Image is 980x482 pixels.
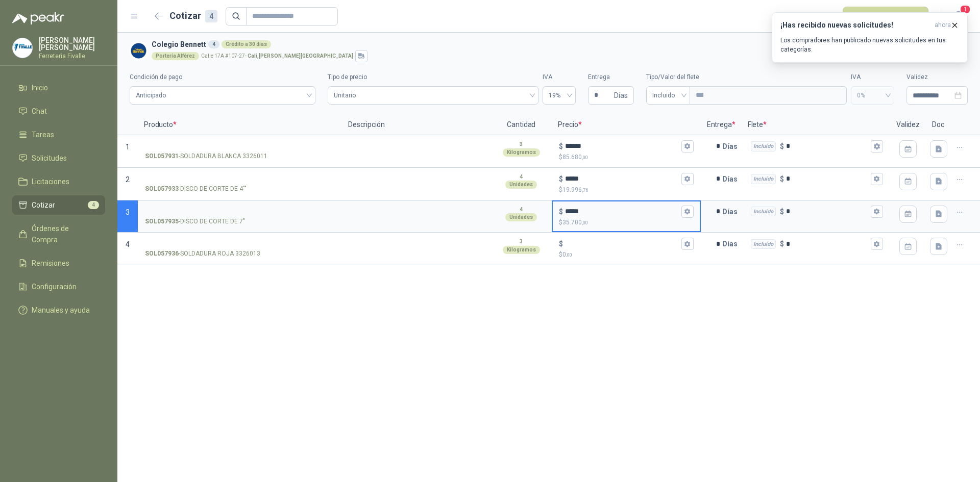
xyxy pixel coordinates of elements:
span: Inicio [32,82,48,93]
h2: Cotizar [169,9,217,23]
p: Doc [926,115,951,135]
a: Configuración [12,277,105,296]
p: $ [559,141,563,152]
span: Unitario [334,88,532,103]
span: 19% [549,88,570,103]
span: Remisiones [32,258,69,269]
p: Descripción [342,115,491,135]
span: 1 [126,143,130,151]
p: $ [559,153,693,162]
span: 0 [562,251,572,258]
p: - SOLDADURA ROJA 3326013 [145,249,260,259]
img: Logo peakr [12,12,64,24]
p: Calle 17A #107-27 - [201,54,353,59]
p: $ [559,185,693,195]
span: Solicitudes [32,153,67,164]
p: Producto [138,115,342,135]
p: $ [780,206,784,217]
p: Ferreteria Fivalle [39,53,105,59]
button: 1 [949,7,968,26]
span: 3 [126,208,130,216]
img: Company Logo [130,42,148,60]
input: SOL057936-SOLDADURA ROJA 3326013 [145,240,335,248]
p: Flete [742,115,890,135]
p: [PERSON_NAME] [PERSON_NAME] [39,37,105,51]
input: $$0,00 [565,240,679,248]
span: 2 [126,175,130,184]
p: $ [559,206,563,217]
span: ,00 [566,252,572,258]
a: Manuales y ayuda [12,300,105,320]
label: IVA [851,72,894,82]
p: Días [722,201,742,222]
p: Entrega [701,115,742,135]
p: - DISCO DE CORTE DE 7" [145,217,245,226]
span: Manuales y ayuda [32,305,90,316]
label: Validez [906,72,968,82]
div: Incluido [751,174,776,184]
div: 4 [208,40,219,48]
p: - DISCO DE CORTE DE 4"" [145,184,247,194]
p: - SOLDADURA BLANCA 3326011 [145,151,267,161]
div: Kilogramos [503,246,540,254]
p: $ [559,238,563,249]
input: Incluido $ [786,240,869,248]
span: 19.996 [562,186,588,193]
span: 0% [857,88,888,103]
span: Incluido [652,88,684,103]
div: Incluido [751,207,776,217]
label: Entrega [588,72,634,82]
span: Chat [32,106,47,117]
a: Inicio [12,78,105,97]
div: 4 [205,10,217,22]
span: 1 [960,5,971,14]
input: SOL057933-DISCO DE CORTE DE 4"" [145,175,335,183]
span: ahora [935,21,951,30]
a: Licitaciones [12,172,105,191]
p: 3 [520,140,523,148]
input: SOL057935-DISCO DE CORTE DE 7" [145,208,335,216]
span: ,76 [582,187,588,193]
input: Incluido $ [786,208,869,215]
button: ¡Has recibido nuevas solicitudes!ahora Los compradores han publicado nuevas solicitudes en tus ca... [772,12,968,63]
p: 4 [520,206,523,214]
p: $ [780,238,784,249]
a: Chat [12,102,105,121]
p: Días [722,136,742,157]
input: Incluido $ [786,175,869,183]
div: Unidades [505,181,537,189]
span: Órdenes de Compra [32,223,95,245]
span: 35.700 [562,219,588,226]
button: $$0,00 [681,238,694,250]
p: Precio [552,115,700,135]
a: Solicitudes [12,148,105,168]
p: $ [559,250,693,260]
p: 3 [520,238,523,246]
span: ,00 [582,220,588,225]
input: $$35.700,00 [565,208,679,215]
span: Licitaciones [32,176,69,187]
p: $ [559,173,563,185]
button: Incluido $ [871,140,883,153]
span: Cotizar [32,199,55,211]
h3: Colegio Bennett [152,39,964,50]
label: Tipo de precio [328,72,538,82]
a: Cotizar4 [12,195,105,215]
input: $$85.680,00 [565,142,679,150]
span: Configuración [32,281,77,292]
strong: SOL057931 [145,151,179,161]
p: Cantidad [491,115,552,135]
button: Incluido $ [871,173,883,185]
a: Órdenes de Compra [12,219,105,249]
input: SOL057931-SOLDADURA BLANCA 3326011 [145,143,335,150]
span: Anticipado [136,88,309,103]
p: $ [780,173,784,185]
p: $ [559,218,693,227]
div: Unidades [505,213,537,221]
input: $$19.996,76 [565,175,679,183]
strong: SOL057936 [145,249,179,259]
p: Días [722,234,742,254]
div: Portería Alférez [152,52,199,60]
span: Días [614,87,628,104]
span: 85.680 [562,154,588,161]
